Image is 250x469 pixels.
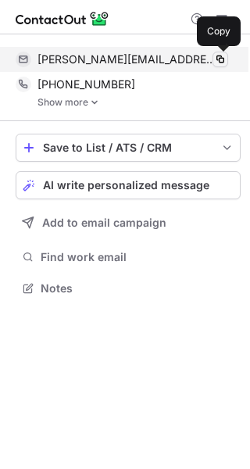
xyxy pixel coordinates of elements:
[37,77,135,91] span: [PHONE_NUMBER]
[16,171,241,199] button: AI write personalized message
[43,141,213,154] div: Save to List / ATS / CRM
[43,179,209,192] span: AI write personalized message
[16,9,109,28] img: ContactOut v5.3.10
[16,209,241,237] button: Add to email campaign
[42,217,166,229] span: Add to email campaign
[16,246,241,268] button: Find work email
[90,97,99,108] img: -
[37,52,216,66] span: [PERSON_NAME][EMAIL_ADDRESS][PERSON_NAME][DOMAIN_NAME]
[16,134,241,162] button: save-profile-one-click
[37,97,241,108] a: Show more
[16,277,241,299] button: Notes
[41,250,234,264] span: Find work email
[41,281,234,295] span: Notes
